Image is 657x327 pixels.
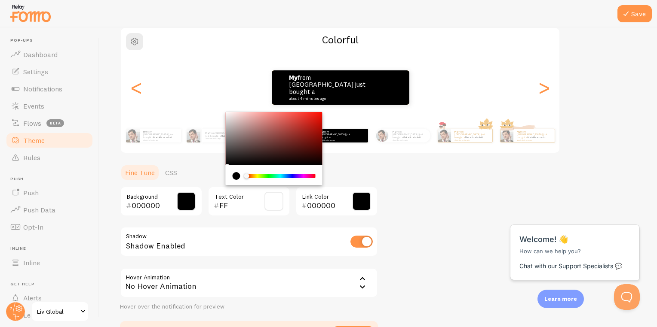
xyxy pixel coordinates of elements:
small: about 4 minutes ago [143,139,177,141]
div: Next slide [539,57,549,118]
strong: My [143,130,147,133]
span: Dashboard [23,50,58,59]
span: Theme [23,136,45,145]
a: Fine Tune [120,164,160,181]
a: Metallica t-shirt [403,136,421,139]
a: Push [5,184,94,201]
a: Metallica t-shirt [527,136,546,139]
img: Fomo [438,129,451,142]
a: Liv Global [31,301,89,322]
h2: Colorful [121,33,559,46]
a: Push Data [5,201,94,218]
small: about 4 minutes ago [517,139,550,141]
a: CSS [160,164,182,181]
span: beta [46,119,64,127]
div: Shadow Enabled [120,227,378,258]
span: Liv Global [37,306,78,317]
a: Metallica t-shirt [315,88,362,96]
small: about 4 minutes ago [289,97,372,101]
img: Fomo [187,129,200,142]
a: Alerts [5,289,94,306]
span: Get Help [10,282,94,287]
span: Notifications [23,85,62,93]
strong: My [517,130,520,133]
img: Fomo [376,129,388,142]
small: about 4 minutes ago [393,139,426,141]
small: about 4 minutes ago [206,138,241,139]
strong: My [206,131,209,135]
span: Inline [10,246,94,251]
p: from [GEOGRAPHIC_DATA] just bought a [289,74,375,101]
a: Notifications [5,80,94,97]
strong: My [289,73,298,82]
a: Rules [5,149,94,166]
p: from [GEOGRAPHIC_DATA] just bought a [143,130,178,141]
a: Opt-In [5,218,94,236]
span: Push Data [23,206,55,214]
p: from [GEOGRAPHIC_DATA] just bought a [320,130,354,141]
div: Learn more [537,290,584,308]
div: Previous slide [131,57,141,118]
span: Events [23,102,44,110]
a: Theme [5,132,94,149]
a: Metallica t-shirt [221,134,239,137]
p: from [GEOGRAPHIC_DATA] just bought a [454,130,489,141]
div: No Hover Animation [120,268,378,298]
div: Chrome color picker [226,112,322,185]
a: Metallica t-shirt [154,136,172,139]
strong: My [454,130,458,133]
span: Push [23,188,39,197]
a: Inline [5,254,94,271]
small: about 4 minutes ago [320,139,353,141]
div: current color is #000000 [233,172,240,180]
a: Dashboard [5,46,94,63]
p: from [GEOGRAPHIC_DATA] just bought a [206,132,242,139]
span: Inline [23,258,40,267]
span: Push [10,176,94,182]
p: from [GEOGRAPHIC_DATA] just bought a [393,130,427,141]
img: fomo-relay-logo-orange.svg [9,2,52,24]
iframe: Help Scout Beacon - Open [614,284,640,310]
span: Rules [23,153,40,162]
div: Hover over the notification for preview [120,303,378,311]
a: Settings [5,63,94,80]
iframe: Help Scout Beacon - Messages and Notifications [506,203,645,284]
a: Events [5,97,94,115]
img: Fomo [126,129,140,142]
span: Alerts [23,294,42,302]
p: Learn more [544,295,577,303]
small: about 4 minutes ago [454,139,488,141]
img: Fomo [500,129,513,142]
a: Flows beta [5,115,94,132]
p: from [GEOGRAPHIC_DATA] just bought a [517,130,551,141]
strong: My [393,130,396,133]
a: Metallica t-shirt [465,136,483,139]
span: Settings [23,67,48,76]
span: Pop-ups [10,38,94,43]
a: Metallica t-shirt [330,136,349,139]
span: Opt-In [23,223,43,231]
span: Flows [23,119,41,127]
